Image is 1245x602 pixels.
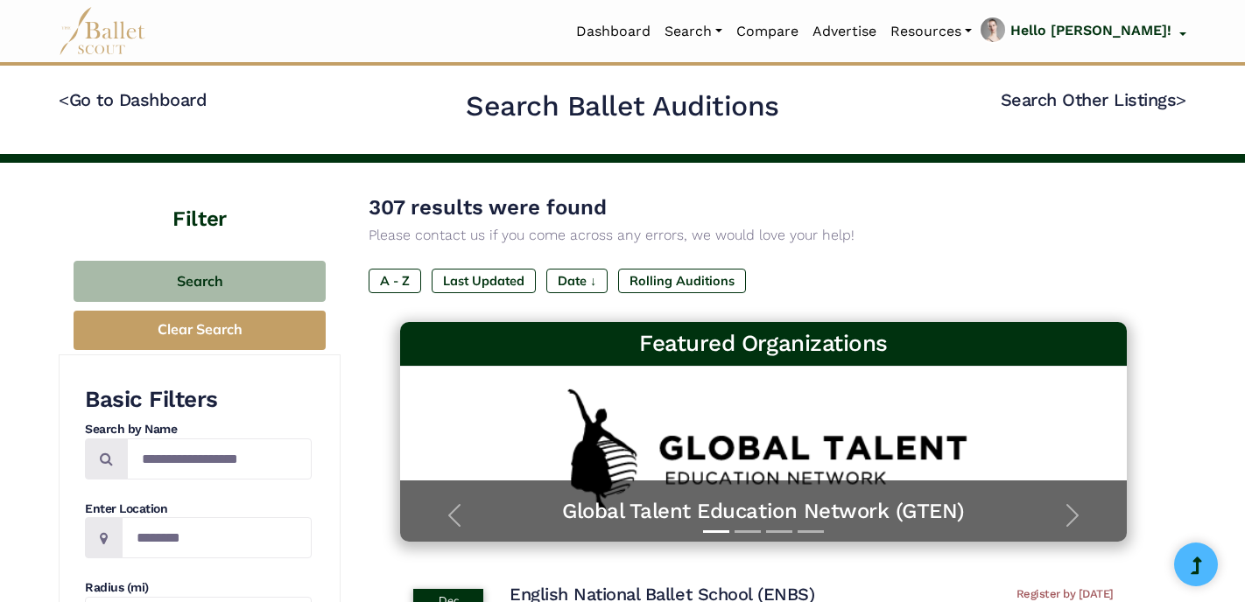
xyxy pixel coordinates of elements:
[569,13,658,50] a: Dashboard
[369,224,1158,247] p: Please contact us if you come across any errors, we would love your help!
[735,521,761,542] button: Slide 2
[981,17,1005,54] img: profile picture
[1001,89,1186,110] a: Search Other Listings>
[766,521,792,542] button: Slide 3
[418,498,1109,525] a: Global Talent Education Network (GTEN)
[618,269,746,293] label: Rolling Auditions
[59,88,69,110] code: <
[59,163,341,234] h4: Filter
[369,269,421,293] label: A - Z
[805,13,883,50] a: Advertise
[414,329,1113,359] h3: Featured Organizations
[369,195,607,220] span: 307 results were found
[883,13,979,50] a: Resources
[85,385,312,415] h3: Basic Filters
[127,438,312,479] input: Search by names...
[658,13,729,50] a: Search
[1010,19,1171,42] p: Hello [PERSON_NAME]!
[703,521,729,542] button: Slide 1
[59,89,207,110] a: <Go to Dashboard
[729,13,805,50] a: Compare
[1176,88,1186,110] code: >
[798,521,824,542] button: Slide 4
[74,311,326,350] button: Clear Search
[122,517,312,558] input: Location
[546,269,608,293] label: Date ↓
[1016,587,1114,602] span: Register by [DATE]
[74,261,326,302] button: Search
[85,421,312,438] h4: Search by Name
[85,500,312,518] h4: Enter Location
[85,579,312,597] h4: Radius (mi)
[466,88,779,125] h2: Search Ballet Auditions
[979,16,1186,45] a: profile picture Hello [PERSON_NAME]!
[432,269,536,293] label: Last Updated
